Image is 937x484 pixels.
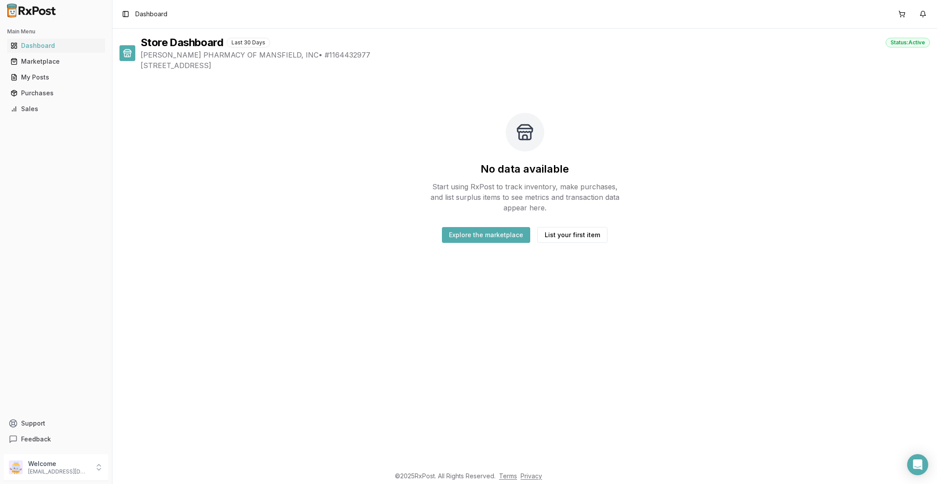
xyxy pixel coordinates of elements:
a: Sales [7,101,105,117]
nav: breadcrumb [135,10,167,18]
div: Status: Active [886,38,930,47]
div: Purchases [11,89,101,98]
span: Dashboard [135,10,167,18]
button: Marketplace [4,54,109,69]
span: [PERSON_NAME] PHARMACY OF MANSFIELD, INC • # 1164432977 [141,50,930,60]
a: My Posts [7,69,105,85]
button: Dashboard [4,39,109,53]
h1: Store Dashboard [141,36,223,50]
button: Feedback [4,431,109,447]
p: Welcome [28,459,89,468]
div: Open Intercom Messenger [907,454,928,475]
a: Dashboard [7,38,105,54]
a: Purchases [7,85,105,101]
span: Feedback [21,435,51,444]
a: Privacy [521,472,542,480]
a: Terms [499,472,517,480]
button: Explore the marketplace [442,227,530,243]
button: Sales [4,102,109,116]
div: Marketplace [11,57,101,66]
img: RxPost Logo [4,4,60,18]
span: [STREET_ADDRESS] [141,60,930,71]
div: Sales [11,105,101,113]
div: Dashboard [11,41,101,50]
button: Purchases [4,86,109,100]
div: Last 30 Days [227,38,270,47]
a: Marketplace [7,54,105,69]
button: Support [4,415,109,431]
h2: No data available [481,162,569,176]
p: Start using RxPost to track inventory, make purchases, and list surplus items to see metrics and ... [427,181,623,213]
img: User avatar [9,460,23,474]
h2: Main Menu [7,28,105,35]
div: My Posts [11,73,101,82]
p: [EMAIL_ADDRESS][DOMAIN_NAME] [28,468,89,475]
button: My Posts [4,70,109,84]
button: List your first item [537,227,608,243]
